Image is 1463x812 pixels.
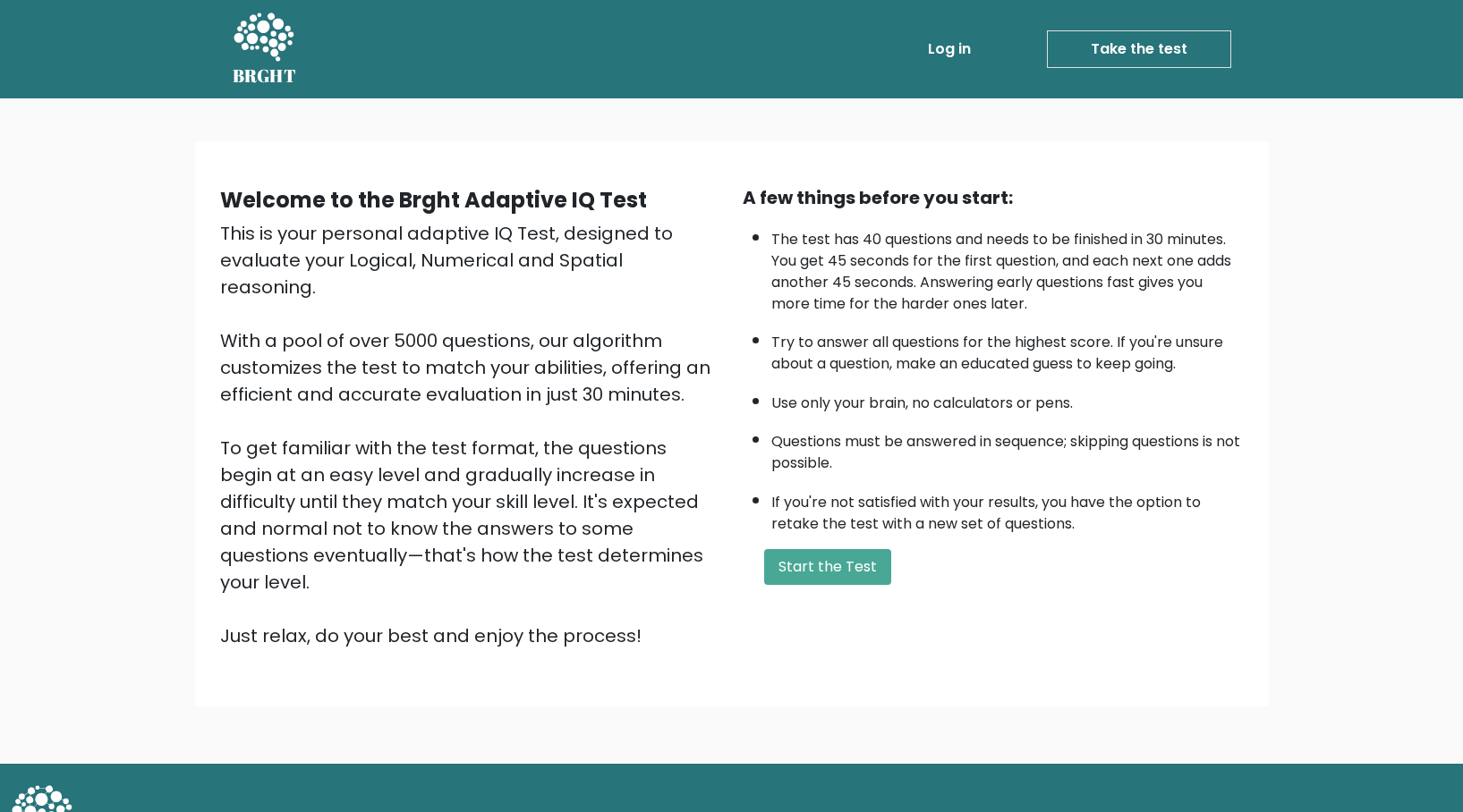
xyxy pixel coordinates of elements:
li: Questions must be answered in sequence; skipping questions is not possible. [771,422,1244,474]
a: Log in [921,31,978,67]
li: If you're not satisfied with your results, you have the option to retake the test with a new set ... [771,483,1244,535]
li: Try to answer all questions for the highest score. If you're unsure about a question, make an edu... [771,323,1244,375]
b: Welcome to the Brght Adaptive IQ Test [220,185,647,215]
a: BRGHT [233,7,297,91]
button: Start the Test [764,549,891,585]
div: This is your personal adaptive IQ Test, designed to evaluate your Logical, Numerical and Spatial ... [220,220,721,649]
div: A few things before you start: [743,184,1244,211]
h5: BRGHT [233,65,297,87]
li: Use only your brain, no calculators or pens. [771,384,1244,414]
li: The test has 40 questions and needs to be finished in 30 minutes. You get 45 seconds for the firs... [771,220,1244,315]
a: Take the test [1047,30,1231,68]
